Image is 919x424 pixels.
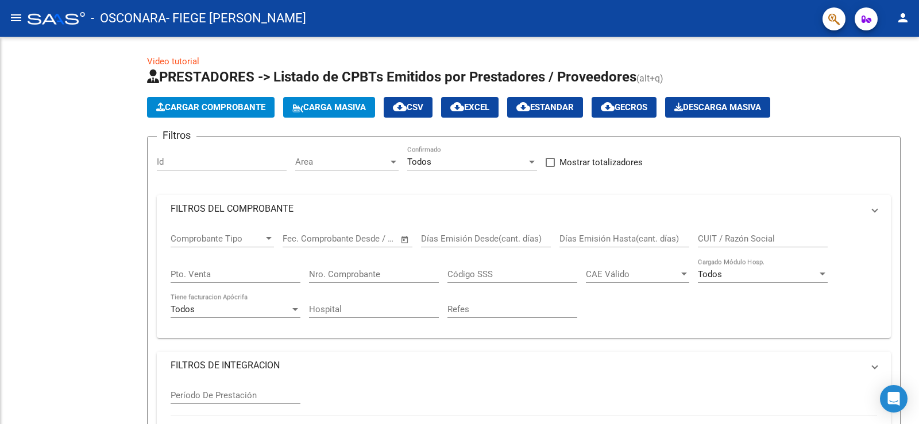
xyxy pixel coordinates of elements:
[166,6,306,31] span: - FIEGE [PERSON_NAME]
[393,102,423,112] span: CSV
[339,234,395,244] input: Fecha fin
[171,304,195,314] span: Todos
[586,269,679,279] span: CAE Válido
[516,102,574,112] span: Estandar
[592,97,657,118] button: Gecros
[157,223,891,338] div: FILTROS DEL COMPROBANTE
[399,233,412,246] button: Open calendar
[156,102,265,112] span: Cargar Comprobante
[450,102,489,112] span: EXCEL
[636,73,663,84] span: (alt+q)
[171,203,863,215] mat-panel-title: FILTROS DEL COMPROBANTE
[601,100,615,114] mat-icon: cloud_download
[507,97,583,118] button: Estandar
[393,100,407,114] mat-icon: cloud_download
[157,195,891,223] mat-expansion-panel-header: FILTROS DEL COMPROBANTE
[384,97,433,118] button: CSV
[157,127,196,143] h3: Filtros
[896,11,910,25] mat-icon: person
[601,102,647,112] span: Gecros
[559,155,643,169] span: Mostrar totalizadores
[441,97,499,118] button: EXCEL
[880,385,908,413] div: Open Intercom Messenger
[171,359,863,372] mat-panel-title: FILTROS DE INTEGRACION
[665,97,770,118] app-download-masive: Descarga masiva de comprobantes (adjuntos)
[147,97,275,118] button: Cargar Comprobante
[665,97,770,118] button: Descarga Masiva
[91,6,166,31] span: - OSCONARA
[407,157,431,167] span: Todos
[516,100,530,114] mat-icon: cloud_download
[292,102,366,112] span: Carga Masiva
[674,102,761,112] span: Descarga Masiva
[9,11,23,25] mat-icon: menu
[283,97,375,118] button: Carga Masiva
[147,69,636,85] span: PRESTADORES -> Listado de CPBTs Emitidos por Prestadores / Proveedores
[295,157,388,167] span: Area
[450,100,464,114] mat-icon: cloud_download
[698,269,722,279] span: Todos
[171,234,264,244] span: Comprobante Tipo
[157,352,891,379] mat-expansion-panel-header: FILTROS DE INTEGRACION
[283,234,329,244] input: Fecha inicio
[147,56,199,67] a: Video tutorial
